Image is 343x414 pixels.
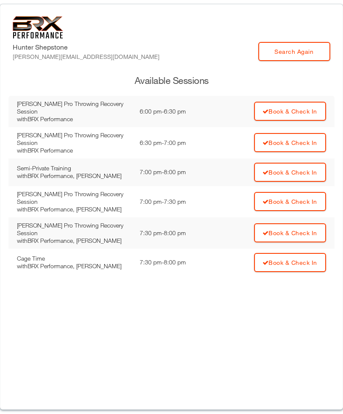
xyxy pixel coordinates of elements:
div: [PERSON_NAME] Pro Throwing Recovery Session [17,100,131,115]
a: Book & Check In [254,133,326,152]
div: with BRX Performance, [PERSON_NAME] [17,262,131,270]
td: 7:30 pm - 8:00 pm [136,249,213,276]
div: [PERSON_NAME] Pro Throwing Recovery Session [17,190,131,206]
a: Book & Check In [254,102,326,121]
div: [PERSON_NAME] Pro Throwing Recovery Session [17,222,131,237]
td: 7:30 pm - 8:00 pm [136,217,213,249]
td: 7:00 pm - 8:00 pm [136,158,213,186]
a: Book & Check In [254,163,326,182]
a: Search Again [258,42,330,61]
h3: Available Sessions [8,74,335,87]
a: Book & Check In [254,192,326,211]
td: 7:00 pm - 7:30 pm [136,186,213,217]
div: with BRX Performance, [PERSON_NAME] [17,206,131,213]
div: with BRX Performance [17,147,131,154]
a: Book & Check In [254,253,326,272]
div: with BRX Performance, [PERSON_NAME] [17,237,131,245]
td: 6:30 pm - 7:00 pm [136,127,213,158]
div: Semi-Private Training [17,164,131,172]
div: with BRX Performance, [PERSON_NAME] [17,172,131,180]
div: [PERSON_NAME][EMAIL_ADDRESS][DOMAIN_NAME] [13,52,160,61]
label: Hunter Shepstone [13,42,160,61]
div: with BRX Performance [17,115,131,123]
td: 6:00 pm - 6:30 pm [136,96,213,127]
a: Book & Check In [254,223,326,242]
div: Cage Time [17,255,131,262]
div: [PERSON_NAME] Pro Throwing Recovery Session [17,131,131,147]
img: 6f7da32581c89ca25d665dc3aae533e4f14fe3ef_original.svg [13,16,63,39]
